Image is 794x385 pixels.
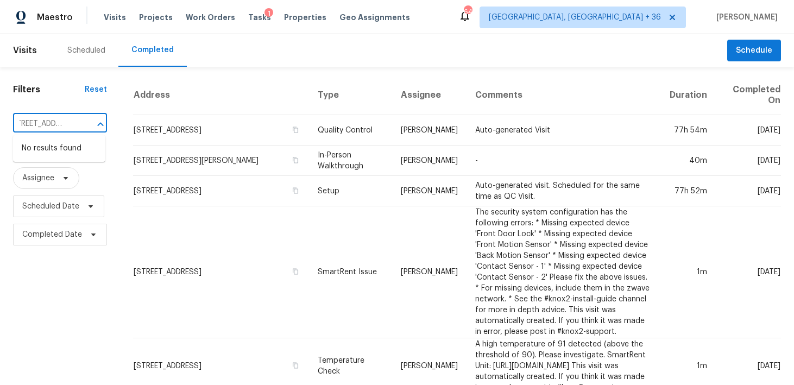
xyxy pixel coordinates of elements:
[133,115,309,146] td: [STREET_ADDRESS]
[93,117,108,132] button: Close
[13,39,37,62] span: Visits
[736,44,772,58] span: Schedule
[133,176,309,206] td: [STREET_ADDRESS]
[309,176,392,206] td: Setup
[248,14,271,21] span: Tasks
[467,176,661,206] td: Auto-generated visit. Scheduled for the same time as QC Visit.
[467,75,661,115] th: Comments
[22,229,82,240] span: Completed Date
[712,12,778,23] span: [PERSON_NAME]
[392,146,467,176] td: [PERSON_NAME]
[22,173,54,184] span: Assignee
[291,186,300,195] button: Copy Address
[339,12,410,23] span: Geo Assignments
[67,45,105,56] div: Scheduled
[85,84,107,95] div: Reset
[186,12,235,23] span: Work Orders
[13,116,77,132] input: Search for an address...
[139,12,173,23] span: Projects
[467,146,661,176] td: -
[22,201,79,212] span: Scheduled Date
[309,146,392,176] td: In-Person Walkthrough
[661,75,716,115] th: Duration
[661,176,716,206] td: 77h 52m
[264,8,273,19] div: 1
[133,146,309,176] td: [STREET_ADDRESS][PERSON_NAME]
[489,12,661,23] span: [GEOGRAPHIC_DATA], [GEOGRAPHIC_DATA] + 36
[392,75,467,115] th: Assignee
[661,146,716,176] td: 40m
[131,45,174,55] div: Completed
[392,115,467,146] td: [PERSON_NAME]
[716,176,781,206] td: [DATE]
[37,12,73,23] span: Maestro
[464,7,471,17] div: 645
[309,206,392,338] td: SmartRent Issue
[133,75,309,115] th: Address
[291,267,300,276] button: Copy Address
[291,125,300,135] button: Copy Address
[716,75,781,115] th: Completed On
[291,155,300,165] button: Copy Address
[284,12,326,23] span: Properties
[727,40,781,62] button: Schedule
[716,146,781,176] td: [DATE]
[291,361,300,370] button: Copy Address
[309,75,392,115] th: Type
[716,115,781,146] td: [DATE]
[133,206,309,338] td: [STREET_ADDRESS]
[661,115,716,146] td: 77h 54m
[392,176,467,206] td: [PERSON_NAME]
[467,115,661,146] td: Auto-generated Visit
[467,206,661,338] td: The security system configuration has the following errors: * Missing expected device 'Front Door...
[716,206,781,338] td: [DATE]
[661,206,716,338] td: 1m
[13,84,85,95] h1: Filters
[104,12,126,23] span: Visits
[13,135,105,162] div: No results found
[392,206,467,338] td: [PERSON_NAME]
[309,115,392,146] td: Quality Control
